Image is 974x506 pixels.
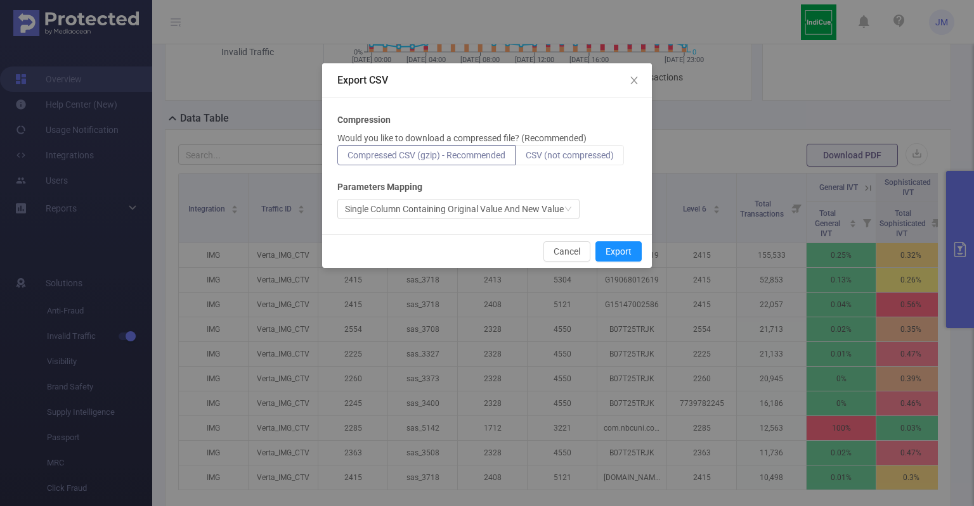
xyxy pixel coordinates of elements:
[564,205,572,214] i: icon: down
[337,132,587,145] p: Would you like to download a compressed file? (Recommended)
[629,75,639,85] i: icon: close
[526,150,614,160] span: CSV (not compressed)
[543,241,590,262] button: Cancel
[337,113,391,127] b: Compression
[337,180,422,194] b: Parameters Mapping
[345,199,564,218] div: Single Column Containing Original Value And New Value
[616,63,652,99] button: Close
[337,73,637,87] div: Export CSV
[347,150,505,160] span: Compressed CSV (gzip) - Recommended
[595,241,642,262] button: Export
